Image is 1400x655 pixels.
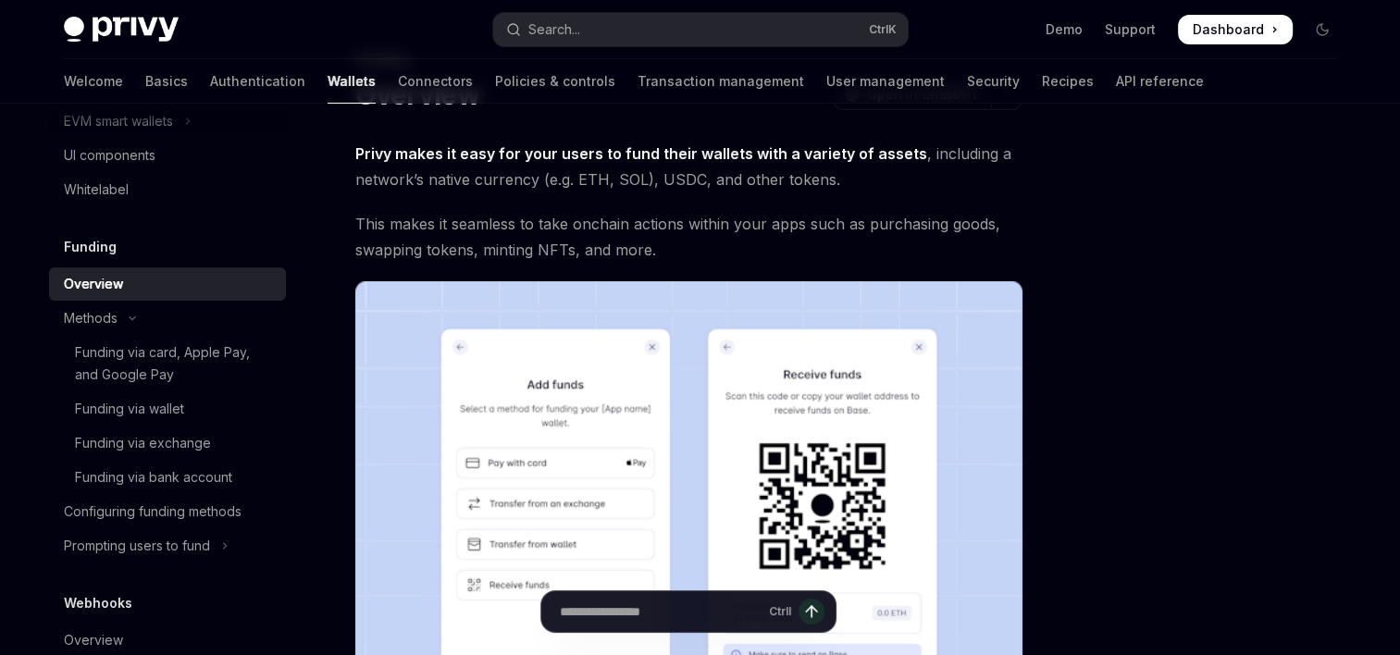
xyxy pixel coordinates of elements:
a: API reference [1116,59,1204,104]
a: Demo [1046,20,1083,39]
span: This makes it seamless to take onchain actions within your apps such as purchasing goods, swappin... [355,211,1022,263]
a: Authentication [210,59,305,104]
a: Funding via card, Apple Pay, and Google Pay [49,336,286,391]
button: Open search [493,13,908,46]
h5: Funding [64,236,117,258]
a: Funding via exchange [49,426,286,460]
div: Whitelabel [64,179,129,201]
a: Dashboard [1178,15,1293,44]
a: Security [967,59,1020,104]
a: Configuring funding methods [49,495,286,528]
a: Funding via bank account [49,461,286,494]
span: Ctrl K [869,22,897,37]
a: Welcome [64,59,123,104]
span: Dashboard [1193,20,1264,39]
a: Connectors [398,59,473,104]
div: Prompting users to fund [64,535,210,557]
div: Overview [64,273,123,295]
button: Toggle Methods section [49,302,286,335]
div: Configuring funding methods [64,501,242,523]
a: Funding via wallet [49,392,286,426]
button: Toggle dark mode [1307,15,1337,44]
a: Transaction management [638,59,804,104]
img: dark logo [64,17,179,43]
div: Search... [528,19,580,41]
input: Ask a question... [560,591,762,632]
a: Basics [145,59,188,104]
div: Funding via card, Apple Pay, and Google Pay [75,341,275,386]
a: Support [1105,20,1156,39]
div: Overview [64,629,123,651]
a: Wallets [328,59,376,104]
div: Methods [64,307,118,329]
div: Funding via exchange [75,432,211,454]
a: User management [826,59,945,104]
span: , including a network’s native currency (e.g. ETH, SOL), USDC, and other tokens. [355,141,1022,192]
a: Policies & controls [495,59,615,104]
a: Whitelabel [49,173,286,206]
a: Recipes [1042,59,1094,104]
a: UI components [49,139,286,172]
div: UI components [64,144,155,167]
button: Toggle Prompting users to fund section [49,529,286,562]
div: Funding via bank account [75,466,232,488]
button: Send message [799,599,824,624]
h5: Webhooks [64,592,132,614]
strong: Privy makes it easy for your users to fund their wallets with a variety of assets [355,144,927,163]
a: Overview [49,267,286,301]
div: Funding via wallet [75,398,184,420]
